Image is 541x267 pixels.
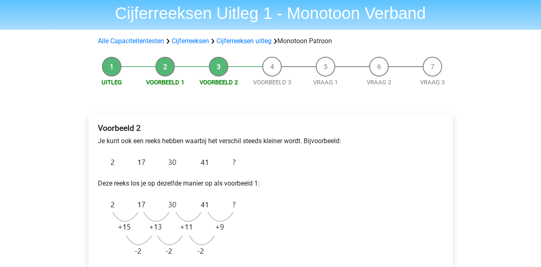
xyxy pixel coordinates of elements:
a: Voorbeeld 1 [146,79,184,86]
p: Deze reeks los je op dezelfde manier op als voorbeeld 1: [98,179,443,188]
img: Monotonous_Example_2.png [98,153,240,172]
b: Voorbeeld 2 [98,123,141,133]
div: Monotoon Patroon [95,36,446,46]
a: Voorbeeld 3 [253,79,291,86]
h1: Cijferreeksen Uitleg 1 - Monotoon Verband [81,3,460,23]
a: Vraag 1 [313,79,338,86]
a: Vraag 2 [367,79,392,86]
a: Cijferreeksen [172,37,209,45]
a: Voorbeeld 2 [200,79,238,86]
a: Alle Capaciteitentesten [98,37,165,45]
p: Je kunt ook een reeks hebben waarbij het verschil steeds kleiner wordt. Bijvoorbeeld: [98,136,443,146]
img: Monotonous_Example_2_2.png [98,195,240,261]
a: Vraag 3 [420,79,445,86]
a: Uitleg [102,79,122,86]
a: Cijferreeksen uitleg [217,37,272,45]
